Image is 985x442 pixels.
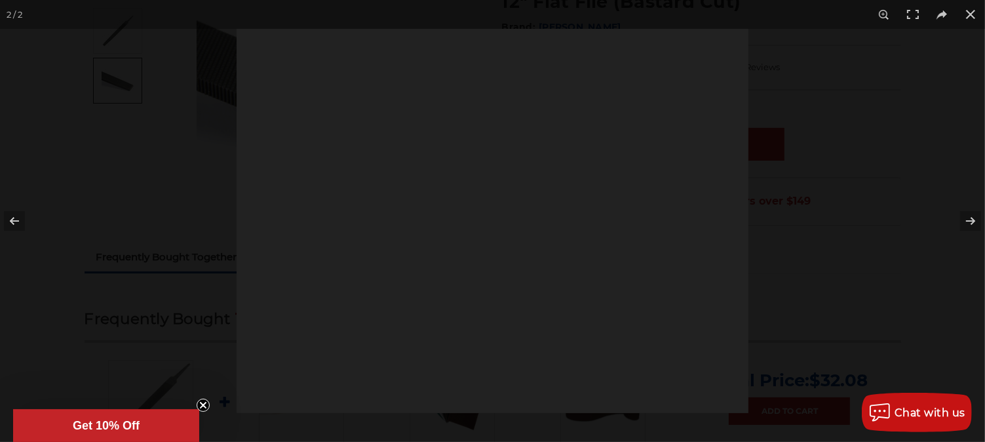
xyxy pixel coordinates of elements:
[73,419,140,432] span: Get 10% Off
[197,399,210,412] button: Close teaser
[862,393,972,432] button: Chat with us
[13,409,199,442] div: Get 10% OffClose teaser
[939,188,985,254] button: Next (arrow right)
[895,407,965,419] span: Chat with us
